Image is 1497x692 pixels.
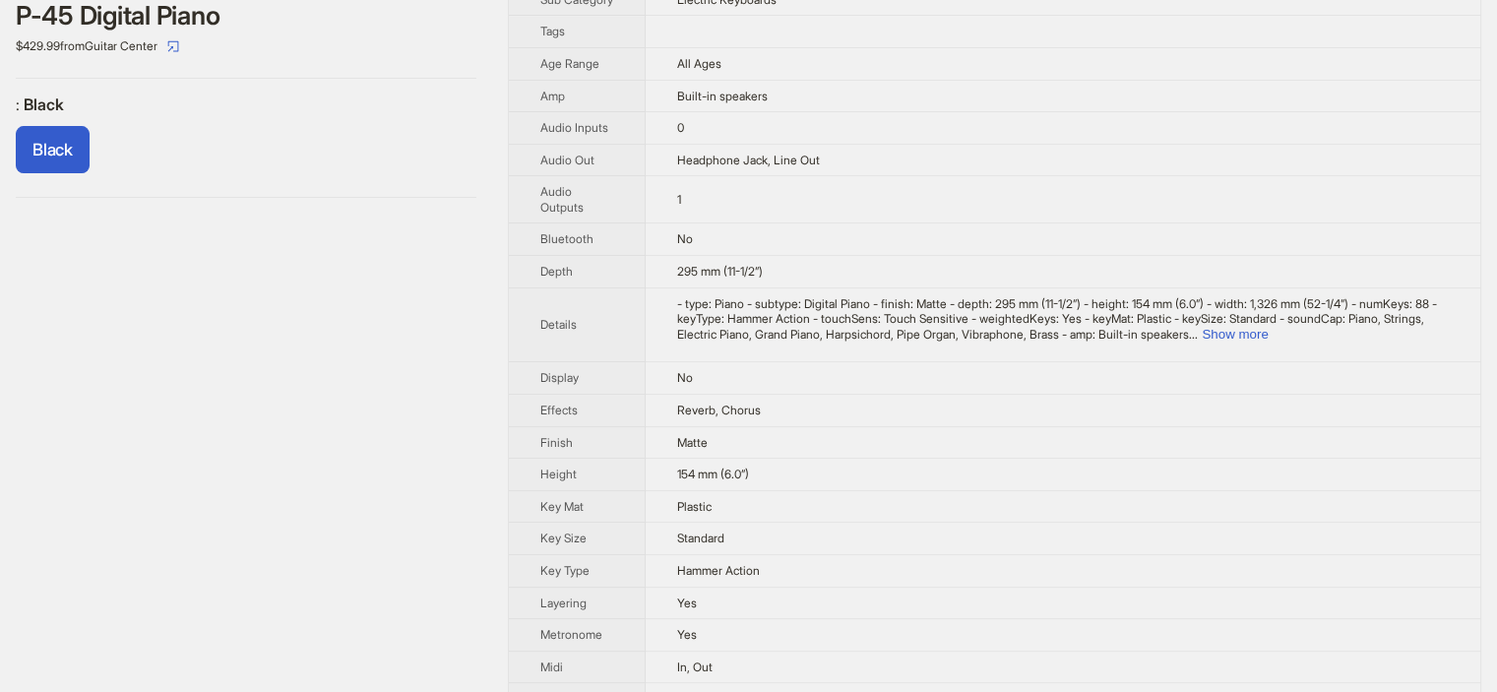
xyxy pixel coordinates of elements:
[540,231,593,246] span: Bluetooth
[16,126,90,173] label: available
[677,370,693,385] span: No
[540,24,565,38] span: Tags
[677,627,697,642] span: Yes
[540,153,594,167] span: Audio Out
[540,370,579,385] span: Display
[1202,327,1268,342] button: Expand
[677,531,724,545] span: Standard
[540,264,573,279] span: Depth
[540,499,584,514] span: Key Mat
[677,435,708,450] span: Matte
[677,56,721,71] span: All Ages
[540,467,577,481] span: Height
[677,403,761,417] span: Reverb, Chorus
[677,499,712,514] span: Plastic
[540,317,577,332] span: Details
[677,596,697,610] span: Yes
[677,296,1437,342] span: - type: Piano - subtype: Digital Piano - finish: Matte - depth: 295 mm (11-1/2”) - height: 154 mm...
[540,435,573,450] span: Finish
[540,596,587,610] span: Layering
[16,94,24,114] span: :
[677,231,693,246] span: No
[677,89,768,103] span: Built-in speakers
[540,56,599,71] span: Age Range
[1189,327,1198,342] span: ...
[540,563,590,578] span: Key Type
[16,1,476,31] div: P-45 Digital Piano
[540,120,608,135] span: Audio Inputs
[677,120,684,135] span: 0
[677,153,820,167] span: Headphone Jack, Line Out
[32,140,73,159] span: Black
[677,563,760,578] span: Hammer Action
[540,403,578,417] span: Effects
[677,296,1449,343] div: - type: Piano - subtype: Digital Piano - finish: Matte - depth: 295 mm (11-1/2”) - height: 154 mm...
[24,94,64,114] span: Black
[540,89,565,103] span: Amp
[540,531,587,545] span: Key Size
[167,40,179,52] span: select
[540,660,563,674] span: Midi
[16,31,476,62] div: $429.99 from Guitar Center
[677,192,681,207] span: 1
[677,467,749,481] span: 154 mm (6.0”)
[677,264,763,279] span: 295 mm (11-1/2”)
[540,184,584,215] span: Audio Outputs
[677,660,713,674] span: In, Out
[540,627,602,642] span: Metronome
